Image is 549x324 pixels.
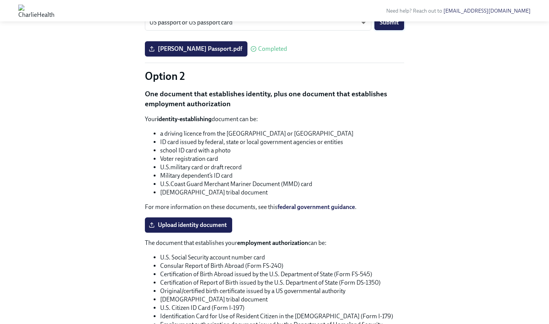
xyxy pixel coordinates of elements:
[160,172,404,180] li: Military dependent’s ID card
[160,287,404,295] li: Original/certified birth certificate issued by a US governmental authority
[145,239,404,247] p: The document that establishes your can be:
[160,130,404,138] li: a driving licence from the [GEOGRAPHIC_DATA] or [GEOGRAPHIC_DATA]
[160,180,404,188] li: U.S.Coast Guard Merchant Mariner Document (MMD) card
[160,253,404,262] li: U.S. Social Security account number card
[160,262,404,270] li: Consular Report of Birth Abroad (Form FS-240)
[258,46,287,52] span: Completed
[157,115,212,123] strong: identity-establishing
[145,217,232,233] label: Upload identity document
[145,115,404,123] p: Your document can be:
[145,15,371,31] div: US passport or US passport card
[145,89,404,109] p: One document that establishes identity, plus one document that establishes employment authorization
[18,5,55,17] img: CharlieHealth
[145,41,247,57] label: [PERSON_NAME] Passport.pdf
[380,19,399,26] span: Submit
[160,188,404,197] li: [DEMOGRAPHIC_DATA] tribal document
[150,45,242,53] span: [PERSON_NAME] Passport.pdf
[145,69,404,83] p: Option 2
[160,138,404,146] li: ID card issued by federal, state or local government agencies or entities
[374,15,404,30] button: Submit
[160,279,404,287] li: Certification of Report of Birth issued by the U.S. Department of State (Form DS-1350)
[386,8,531,14] span: Need help? Reach out to
[160,270,404,279] li: Certification of Birth Abroad issued by the U.S. Department of State (Form FS-545)
[278,203,355,211] a: federal government guidance
[160,312,404,321] li: Identification Card for Use of Resident Citizen in the [DEMOGRAPHIC_DATA] (Form I-179)
[160,146,404,155] li: school ID card with a photo
[160,155,404,163] li: Voter registration card
[237,239,308,246] strong: employment authorization
[160,295,404,304] li: [DEMOGRAPHIC_DATA] tribal document
[150,221,227,229] span: Upload identity document
[160,304,404,312] li: U.S. Citizen ID Card (Form I-197)
[443,8,531,14] a: [EMAIL_ADDRESS][DOMAIN_NAME]
[145,203,404,211] p: For more information on these documents, see this .
[160,163,404,172] li: U.S.military card or draft record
